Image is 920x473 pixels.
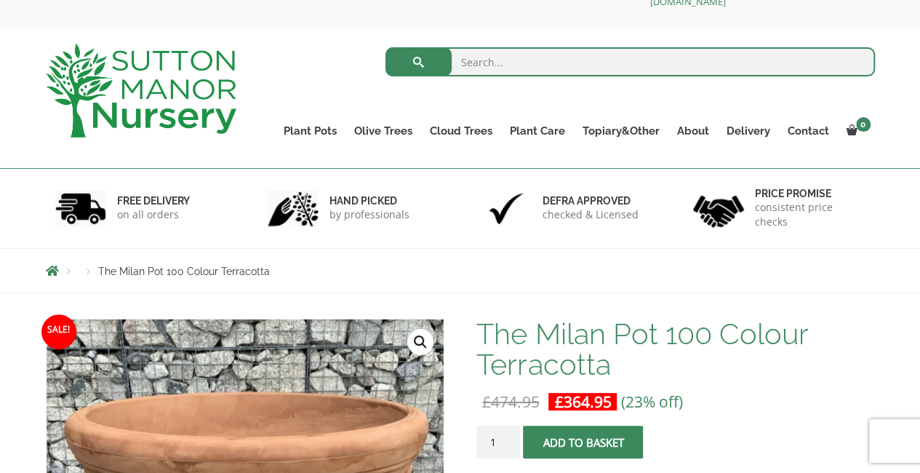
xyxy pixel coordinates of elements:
[329,194,409,207] h6: hand picked
[755,200,865,229] p: consistent price checks
[755,187,865,200] h6: Price promise
[275,121,345,141] a: Plant Pots
[718,121,779,141] a: Delivery
[482,391,491,412] span: £
[856,117,871,132] span: 0
[345,121,421,141] a: Olive Trees
[501,121,574,141] a: Plant Care
[668,121,718,141] a: About
[98,266,270,277] span: The Milan Pot 100 Colour Terracotta
[523,426,643,458] button: Add to basket
[543,194,639,207] h6: Defra approved
[620,391,682,412] span: (23% off)
[554,391,611,412] bdi: 364.95
[476,426,520,458] input: Product quantity
[543,207,639,222] p: checked & Licensed
[117,194,190,207] h6: FREE DELIVERY
[693,186,744,231] img: 4.jpg
[421,121,501,141] a: Cloud Trees
[41,314,76,349] span: Sale!
[838,121,875,141] a: 0
[476,319,874,380] h1: The Milan Pot 100 Colour Terracotta
[55,190,106,227] img: 1.jpg
[46,44,236,138] img: logo
[46,265,875,277] nav: Breadcrumbs
[554,391,563,412] span: £
[407,329,433,355] a: View full-screen image gallery
[482,391,539,412] bdi: 474.95
[385,47,875,76] input: Search...
[779,121,838,141] a: Contact
[574,121,668,141] a: Topiary&Other
[117,207,190,222] p: on all orders
[329,207,409,222] p: by professionals
[268,190,319,227] img: 2.jpg
[481,190,532,227] img: 3.jpg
